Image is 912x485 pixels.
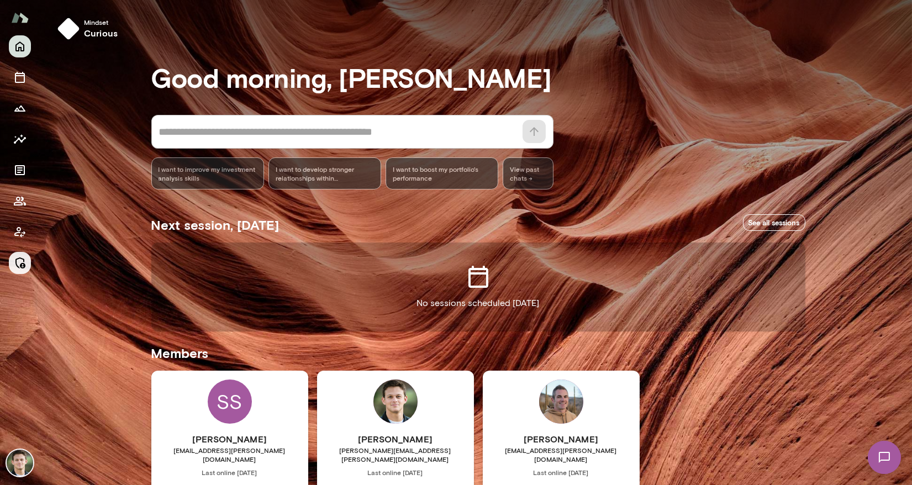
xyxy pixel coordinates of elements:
span: Last online [DATE] [483,468,640,477]
div: SS [208,379,252,424]
button: Mindsetcurious [53,13,126,44]
span: I want to boost my portfolio's performance [393,165,491,182]
button: Home [9,35,31,57]
span: [PERSON_NAME][EMAIL_ADDRESS][PERSON_NAME][DOMAIN_NAME] [317,446,474,463]
button: Manage [9,252,31,274]
div: I want to improve my investment analysis skills [151,157,264,189]
h3: Good morning, [PERSON_NAME] [151,62,805,93]
button: Growth Plan [9,97,31,119]
span: Mindset [84,18,118,27]
h6: [PERSON_NAME] [317,433,474,446]
img: Mento [11,7,29,28]
h6: curious [84,27,118,40]
h5: Members [151,344,805,362]
span: Last online [DATE] [151,468,308,477]
span: View past chats -> [503,157,553,189]
button: Documents [9,159,31,181]
h6: [PERSON_NAME] [483,433,640,446]
h6: [PERSON_NAME] [151,433,308,446]
span: [EMAIL_ADDRESS][PERSON_NAME][DOMAIN_NAME] [151,446,308,463]
button: Insights [9,128,31,150]
img: Alex Marcus [373,379,418,424]
span: [EMAIL_ADDRESS][PERSON_NAME][DOMAIN_NAME] [483,446,640,463]
span: I want to develop stronger relationships within [PERSON_NAME] [276,165,374,182]
h5: Next session, [DATE] [151,216,280,234]
button: Sessions [9,66,31,88]
a: See all sessions [743,214,805,231]
img: Alex Marcus [7,450,33,476]
p: No sessions scheduled [DATE] [417,297,540,310]
span: Last online [DATE] [317,468,474,477]
img: Adam Griffin [539,379,583,424]
span: I want to improve my investment analysis skills [159,165,257,182]
div: I want to boost my portfolio's performance [386,157,498,189]
button: Client app [9,221,31,243]
button: Members [9,190,31,212]
div: I want to develop stronger relationships within [PERSON_NAME] [268,157,381,189]
img: mindset [57,18,80,40]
